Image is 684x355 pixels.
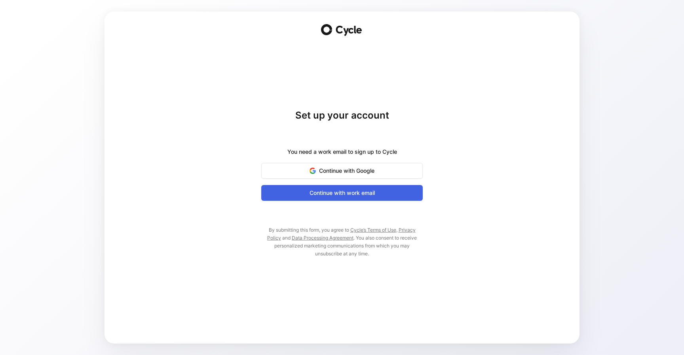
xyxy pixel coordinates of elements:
[271,166,413,176] span: Continue with Google
[261,109,423,122] h1: Set up your account
[261,163,423,179] button: Continue with Google
[261,185,423,201] button: Continue with work email
[271,188,413,198] span: Continue with work email
[292,235,353,241] a: Data Processing Agreement
[350,227,396,233] a: Cycle’s Terms of Use
[261,226,423,258] p: By submitting this form, you agree to , and . You also consent to receive personalized marketing ...
[287,147,397,157] div: You need a work email to sign up to Cycle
